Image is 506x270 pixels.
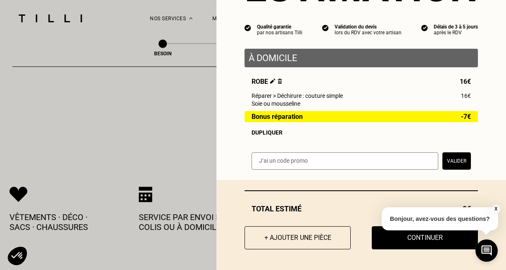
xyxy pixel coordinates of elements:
[434,30,478,36] div: après le RDV
[461,92,471,99] span: 16€
[252,113,303,120] span: Bonus réparation
[461,113,471,120] span: -7€
[245,204,478,213] div: Total estimé
[372,226,478,249] button: Continuer
[434,24,478,30] div: Délais de 3 à 5 jours
[335,24,401,30] div: Validation du devis
[421,24,428,31] img: icon list info
[278,78,282,84] img: Supprimer
[257,24,302,30] div: Qualité garantie
[270,78,276,84] img: Éditer
[257,30,302,36] div: par nos artisans Tilli
[335,30,401,36] div: lors du RDV avec votre artisan
[382,207,498,230] p: Bonjour, avez-vous des questions?
[245,24,251,31] img: icon list info
[322,24,329,31] img: icon list info
[245,226,351,249] button: + Ajouter une pièce
[252,152,438,170] input: J‘ai un code promo
[252,100,300,107] span: Soie ou mousseline
[252,78,282,85] span: Robe
[252,92,343,99] span: Réparer > Déchirure : couture simple
[252,129,471,136] div: Dupliquer
[442,152,471,170] button: Valider
[460,78,471,85] span: 16€
[249,53,474,63] p: À domicile
[492,204,500,213] button: X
